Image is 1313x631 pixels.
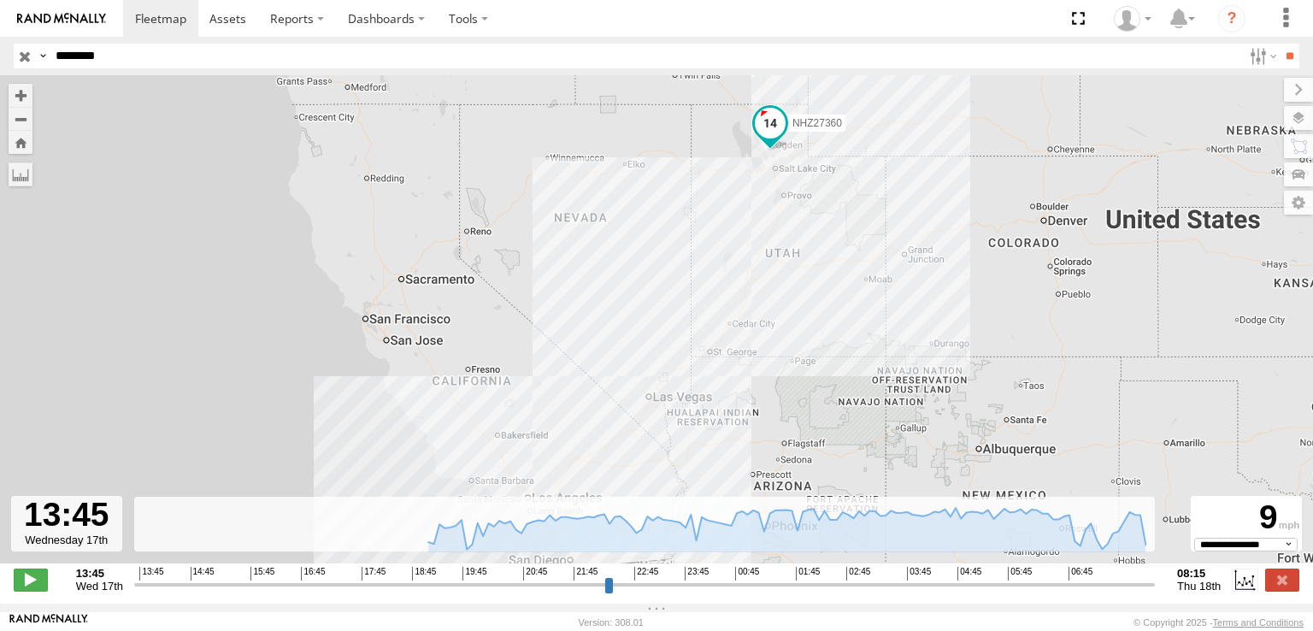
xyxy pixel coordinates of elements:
strong: 08:15 [1177,567,1221,580]
label: Close [1265,569,1299,591]
img: rand-logo.svg [17,13,106,25]
span: 02:45 [846,567,870,581]
span: 03:45 [907,567,931,581]
button: Zoom out [9,107,32,131]
div: Version: 308.01 [579,617,644,628]
span: 04:45 [957,567,981,581]
span: 22:45 [634,567,658,581]
span: 20:45 [523,567,547,581]
div: Zulema McIntosch [1108,6,1157,32]
span: 23:45 [685,567,709,581]
span: 18:45 [412,567,436,581]
span: 17:45 [362,567,386,581]
a: Terms and Conditions [1213,617,1304,628]
i: ? [1218,5,1245,32]
span: 01:45 [796,567,820,581]
label: Play/Stop [14,569,48,591]
label: Search Query [36,44,50,68]
span: NHZ27360 [792,117,842,129]
span: Wed 17th Sep 2025 [76,580,123,593]
span: 14:45 [191,567,215,581]
span: Thu 18th Sep 2025 [1177,580,1221,593]
span: 21:45 [574,567,598,581]
span: 15:45 [250,567,274,581]
div: © Copyright 2025 - [1133,617,1304,628]
span: 16:45 [301,567,325,581]
a: Visit our Website [9,614,88,631]
span: 19:45 [462,567,486,581]
span: 06:45 [1069,567,1092,581]
label: Map Settings [1284,191,1313,215]
button: Zoom Home [9,131,32,154]
span: 00:45 [735,567,759,581]
label: Measure [9,162,32,186]
button: Zoom in [9,84,32,107]
span: 13:45 [139,567,163,581]
span: 05:45 [1008,567,1032,581]
div: 9 [1193,498,1299,538]
label: Search Filter Options [1243,44,1280,68]
strong: 13:45 [76,567,123,580]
